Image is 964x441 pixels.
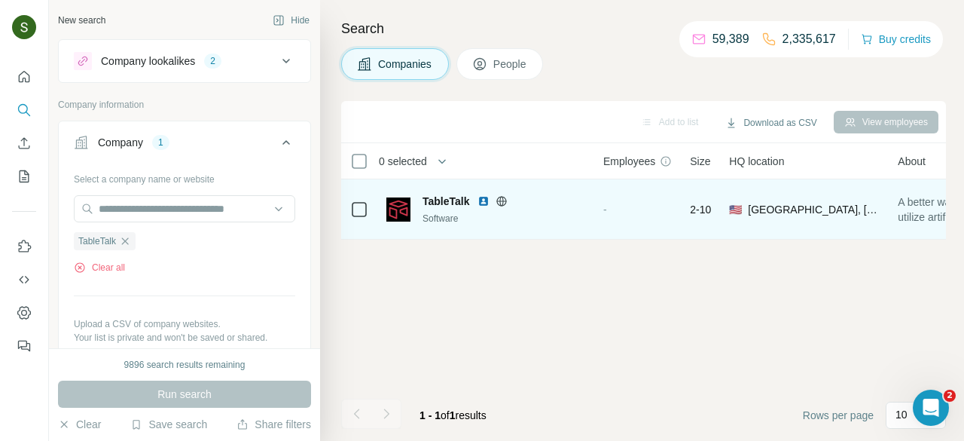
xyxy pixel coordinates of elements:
span: 2 [944,390,956,402]
span: - [603,204,607,216]
span: 1 - 1 [419,409,441,421]
img: Logo of TableTalk [386,198,410,222]
button: Search [12,96,36,124]
button: Quick start [12,63,36,90]
button: My lists [12,163,36,190]
p: Company information [58,98,311,112]
div: Company [98,135,143,150]
p: 10 [895,407,908,422]
span: Rows per page [803,408,874,423]
span: 0 selected [379,154,427,169]
p: 2,335,617 [782,30,836,48]
span: Size [690,154,710,169]
p: Upload a CSV of company websites. [74,317,295,331]
span: 1 [450,409,456,421]
button: Use Surfe on LinkedIn [12,233,36,260]
span: TableTalk [423,194,470,209]
button: Enrich CSV [12,130,36,157]
div: Company lookalikes [101,54,195,69]
span: results [419,409,487,421]
span: About [898,154,926,169]
span: TableTalk [78,234,116,248]
span: 2-10 [690,202,711,217]
div: New search [58,14,105,27]
span: 🇺🇸 [729,202,742,217]
div: 2 [204,54,221,68]
p: 59,389 [712,30,749,48]
button: Save search [130,417,207,432]
button: Buy credits [861,29,931,50]
div: 9896 search results remaining [124,358,246,372]
div: Software [423,212,585,225]
button: Feedback [12,332,36,360]
span: of [441,409,450,421]
div: Select a company name or website [74,167,295,186]
button: Clear [58,417,101,432]
button: Download as CSV [715,112,827,134]
button: Dashboard [12,299,36,326]
button: Clear all [74,261,125,274]
iframe: Intercom live chat [913,390,949,426]
button: Share filters [236,417,311,432]
p: Your list is private and won't be saved or shared. [74,331,295,345]
img: LinkedIn logo [477,195,490,207]
h4: Search [341,18,946,39]
span: Employees [603,154,655,169]
button: Company lookalikes2 [59,43,310,79]
img: Avatar [12,15,36,39]
button: Hide [262,9,320,32]
span: People [493,57,528,72]
button: Use Surfe API [12,266,36,293]
span: HQ location [729,154,784,169]
span: [GEOGRAPHIC_DATA], [US_STATE] [748,202,880,217]
span: Companies [378,57,433,72]
button: Company1 [59,124,310,167]
div: 1 [152,136,169,149]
